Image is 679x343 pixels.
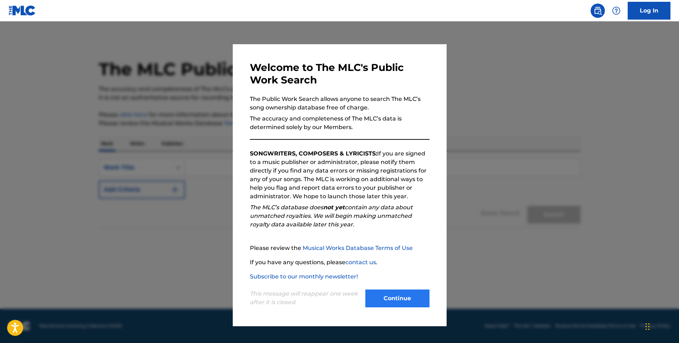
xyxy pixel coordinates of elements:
[612,6,621,15] img: help
[250,273,358,280] a: Subscribe to our monthly newsletter!
[250,204,413,228] em: The MLC’s database does contain any data about unmatched royalties. We will begin making unmatche...
[250,114,429,132] p: The accuracy and completeness of The MLC’s data is determined solely by our Members.
[250,150,377,157] strong: SONGWRITERS, COMPOSERS & LYRICISTS:
[643,309,679,343] iframe: Chat Widget
[250,149,429,201] p: If you are signed to a music publisher or administrator, please notify them directly if you find ...
[9,5,36,16] img: MLC Logo
[609,4,623,18] div: Help
[323,204,345,211] strong: not yet
[628,2,670,20] a: Log In
[250,258,429,267] p: If you have any questions, please .
[250,244,429,252] p: Please review the
[365,290,429,307] button: Continue
[645,316,650,337] div: Drag
[593,6,602,15] img: search
[591,4,605,18] a: Public Search
[303,245,413,251] a: Musical Works Database Terms of Use
[250,95,429,112] p: The Public Work Search allows anyone to search The MLC’s song ownership database free of charge.
[250,61,429,86] h3: Welcome to The MLC's Public Work Search
[250,290,361,307] p: This message will reappear one week after it is closed.
[345,259,376,266] a: contact us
